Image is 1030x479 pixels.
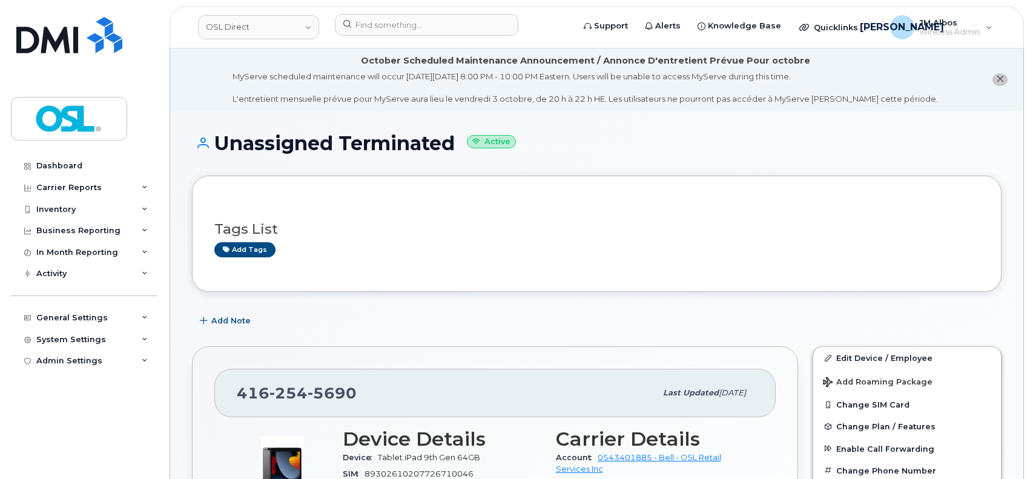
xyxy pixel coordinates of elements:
[813,369,1001,394] button: Add Roaming Package
[663,388,719,397] span: Last updated
[269,384,308,402] span: 254
[836,444,934,453] span: Enable Call Forwarding
[237,384,357,402] span: 416
[233,71,938,105] div: MyServe scheduled maintenance will occur [DATE][DATE] 8:00 PM - 10:00 PM Eastern. Users will be u...
[813,438,1001,460] button: Enable Call Forwarding
[813,347,1001,369] a: Edit Device / Employee
[214,242,276,257] a: Add tags
[556,428,754,450] h3: Carrier Details
[813,415,1001,437] button: Change Plan / Features
[343,453,378,462] span: Device
[214,222,979,237] h3: Tags List
[719,388,746,397] span: [DATE]
[836,422,936,431] span: Change Plan / Features
[467,135,516,149] small: Active
[192,310,261,332] button: Add Note
[343,428,541,450] h3: Device Details
[308,384,357,402] span: 5690
[378,453,480,462] span: Tablet iPad 9th Gen 64GB
[992,73,1008,86] button: close notification
[365,469,474,478] span: 89302610207726710046
[556,453,598,462] span: Account
[211,315,251,326] span: Add Note
[823,377,933,389] span: Add Roaming Package
[192,133,1002,154] h1: Unassigned Terminated
[361,55,810,67] div: October Scheduled Maintenance Announcement / Annonce D'entretient Prévue Pour octobre
[343,469,365,478] span: SIM
[556,453,721,473] a: 0543401885 - Bell - OSL Retail Services Inc
[813,394,1001,415] button: Change SIM Card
